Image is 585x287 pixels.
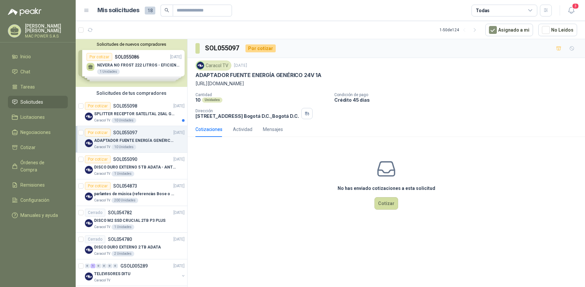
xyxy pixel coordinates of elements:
p: [STREET_ADDRESS] Bogotá D.C. , Bogotá D.C. [195,113,299,119]
span: Chat [20,68,30,75]
img: Company Logo [197,62,204,69]
span: Órdenes de Compra [20,159,62,173]
p: [PERSON_NAME] [PERSON_NAME] [25,24,68,33]
button: 3 [565,5,577,16]
a: Manuales y ayuda [8,209,68,222]
p: SOL054873 [113,184,137,188]
p: Caracol TV [94,198,110,203]
div: 1 Unidades [112,171,134,176]
p: 10 [195,97,201,103]
p: [DATE] [173,183,185,189]
p: DISCO DURO EXTERNO 2 TB ADATA [94,244,161,250]
div: 10 Unidades [112,118,136,123]
p: Caracol TV [94,278,110,283]
span: Inicio [20,53,31,60]
span: Negociaciones [20,129,51,136]
div: 0 [85,264,90,268]
p: [DATE] [234,63,247,69]
img: Company Logo [85,113,93,120]
p: [DATE] [173,236,185,243]
div: Por cotizar [85,129,111,137]
img: Company Logo [85,166,93,174]
a: Órdenes de Compra [8,156,68,176]
p: SOL055098 [113,104,137,108]
p: Caracol TV [94,118,110,123]
span: 18 [145,7,155,14]
p: SOL054782 [108,210,132,215]
div: 0 [113,264,118,268]
p: Crédito 45 días [334,97,582,103]
div: 2 Unidades [112,251,134,256]
div: Por cotizar [245,44,276,52]
p: Caracol TV [94,251,110,256]
div: 1 - 50 de 124 [440,25,480,35]
a: Chat [8,65,68,78]
p: parlantes de música (referencias Bose o Alexa) CON MARCACION 1 LOGO (Mas datos en el adjunto) [94,191,176,197]
div: Actividad [233,126,252,133]
p: ADAPTADOR FUENTE ENERGÍA GENÉRICO 24V 1A [94,138,176,144]
span: Solicitudes [20,98,43,106]
div: Por cotizar [85,182,111,190]
p: Caracol TV [94,171,110,176]
p: Cantidad [195,92,329,97]
p: TELEVISORES DITU [94,271,130,277]
a: Por cotizarSOL055090[DATE] Company LogoDISCO DURO EXTERNO 5 TB ADATA - ANTIGOLPESCaracol TV1 Unid... [76,153,187,179]
p: SOL055097 [113,130,137,135]
button: Solicitudes de nuevos compradores [78,42,185,47]
span: Tareas [20,83,35,91]
p: ADAPTADOR FUENTE ENERGÍA GENÉRICO 24V 1A [195,72,321,79]
a: Configuración [8,194,68,206]
a: Por cotizarSOL055098[DATE] Company LogoSPLITTER RECEPTOR SATELITAL 2SAL GT-SP21Caracol TV10 Unidades [76,99,187,126]
a: 0 1 0 0 0 0 GSOL005289[DATE] Company LogoTELEVISORES DITUCaracol TV [85,262,186,283]
img: Company Logo [85,273,93,280]
div: 0 [102,264,107,268]
div: Cerrado [85,209,105,217]
p: Condición de pago [334,92,582,97]
div: 1 [90,264,95,268]
p: [DATE] [173,130,185,136]
p: Dirección [195,109,299,113]
span: Cotizar [20,144,36,151]
span: search [165,8,169,13]
div: 10 Unidades [112,144,136,150]
img: Company Logo [85,219,93,227]
div: 1 Unidades [112,224,134,230]
a: Licitaciones [8,111,68,123]
img: Company Logo [85,139,93,147]
span: Remisiones [20,181,45,189]
p: [DATE] [173,263,185,269]
div: 0 [107,264,112,268]
p: SPLITTER RECEPTOR SATELITAL 2SAL GT-SP21 [94,111,176,117]
div: Todas [476,7,490,14]
a: Cotizar [8,141,68,154]
p: DISCO M2 SSD CRUCIAL 2TB P3 PLUS [94,218,165,224]
div: Por cotizar [85,102,111,110]
p: [DATE] [173,103,185,109]
p: [DATE] [173,210,185,216]
div: Por cotizar [85,155,111,163]
p: Caracol TV [94,224,110,230]
span: Manuales y ayuda [20,212,58,219]
img: Logo peakr [8,8,41,16]
span: 3 [572,3,579,9]
a: CerradoSOL054780[DATE] Company LogoDISCO DURO EXTERNO 2 TB ADATACaracol TV2 Unidades [76,233,187,259]
a: Tareas [8,81,68,93]
a: Remisiones [8,179,68,191]
div: Cotizaciones [195,126,222,133]
a: Negociaciones [8,126,68,139]
a: Inicio [8,50,68,63]
p: [URL][DOMAIN_NAME] [195,80,577,87]
img: Company Logo [85,193,93,200]
p: MAC POWER S.A.S [25,34,68,38]
div: Unidades [202,97,222,103]
a: Por cotizarSOL055097[DATE] Company LogoADAPTADOR FUENTE ENERGÍA GENÉRICO 24V 1ACaracol TV10 Unidades [76,126,187,153]
div: 0 [96,264,101,268]
h1: Mis solicitudes [97,6,140,15]
span: Configuración [20,196,49,204]
h3: SOL055097 [205,43,240,53]
span: Licitaciones [20,114,45,121]
div: Mensajes [263,126,283,133]
a: Por cotizarSOL054873[DATE] Company Logoparlantes de música (referencias Bose o Alexa) CON MARCACI... [76,179,187,206]
div: 200 Unidades [112,198,138,203]
div: Cerrado [85,235,105,243]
